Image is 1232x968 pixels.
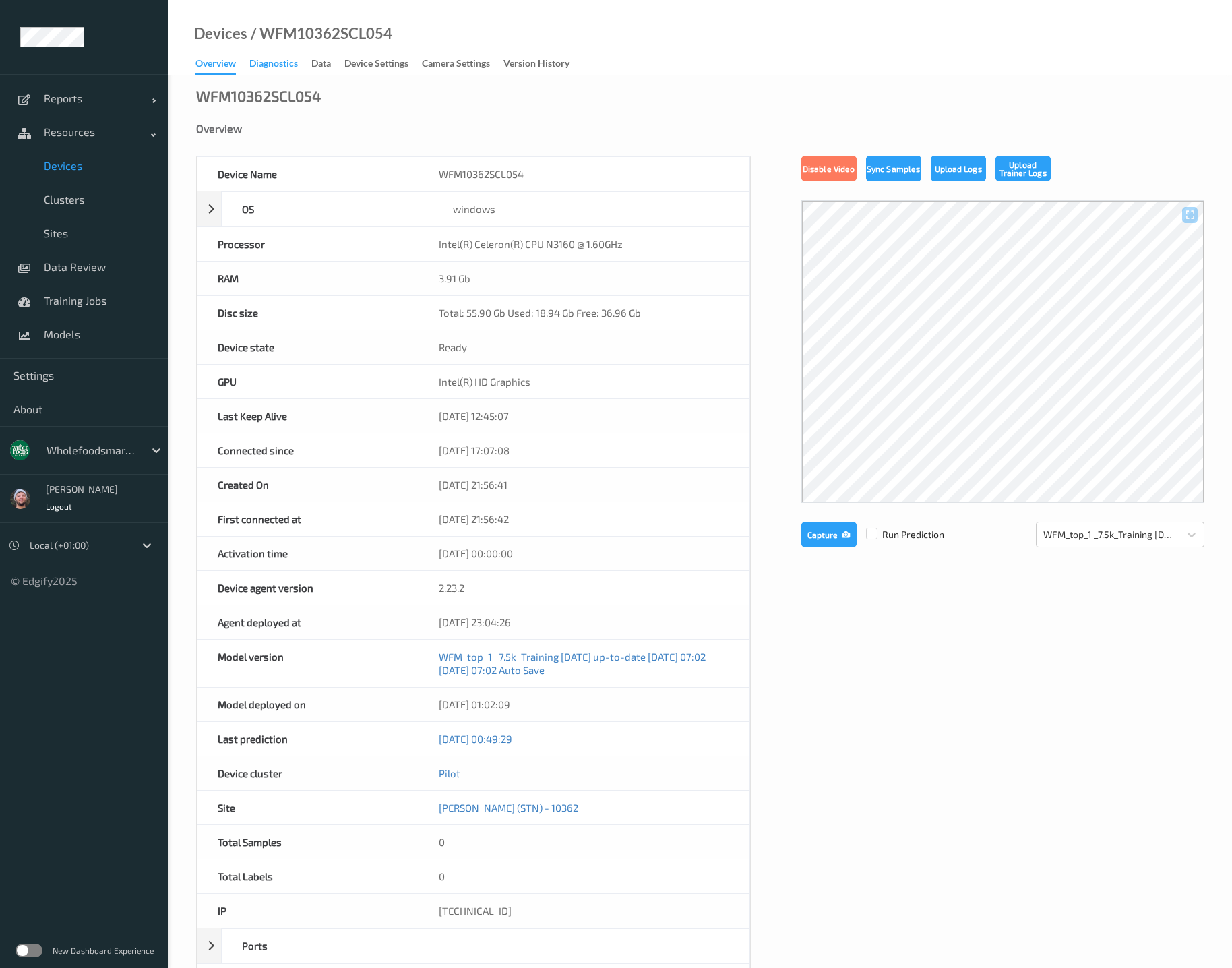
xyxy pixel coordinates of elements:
[249,55,311,73] a: Diagnostics
[197,227,419,261] div: Processor
[197,330,419,364] div: Device state
[197,365,419,398] div: GPU
[419,399,749,433] div: [DATE] 12:45:07
[419,688,749,721] div: [DATE] 01:02:09
[197,537,419,570] div: Activation time
[197,825,419,859] div: Total Samples
[311,57,331,73] div: Data
[419,571,749,605] div: 2.23.2
[197,468,419,502] div: Created On
[419,296,749,330] div: Total: 55.90 Gb Used: 18.94 Gb Free: 36.96 Gb
[311,55,344,73] a: Data
[222,192,433,226] div: OS
[197,688,419,721] div: Model deployed on
[197,756,419,790] div: Device cluster
[197,640,419,687] div: Model version
[503,55,583,73] a: Version History
[419,227,749,261] div: Intel(R) Celeron(R) CPU N3160 @ 1.60GHz
[419,468,749,502] div: [DATE] 21:56:41
[866,156,921,181] button: Sync Samples
[857,528,944,541] span: Run Prediction
[197,859,419,893] div: Total Labels
[194,27,247,40] a: Devices
[433,192,749,226] div: windows
[419,157,749,191] div: WFM10362SCL054
[439,801,578,814] a: [PERSON_NAME] (STN) - 10362
[196,122,1204,135] div: Overview
[197,894,419,928] div: IP
[197,605,419,639] div: Agent deployed at
[419,605,749,639] div: [DATE] 23:04:26
[801,156,857,181] button: Disable Video
[344,55,422,73] a: Device Settings
[931,156,986,181] button: Upload Logs
[197,791,419,824] div: Site
[222,929,433,963] div: Ports
[503,57,569,73] div: Version History
[995,156,1051,181] button: Upload Trainer Logs
[197,502,419,536] div: First connected at
[197,928,750,963] div: Ports
[419,502,749,536] div: [DATE] 21:56:42
[197,191,750,226] div: OSwindows
[419,262,749,295] div: 3.91 Gb
[197,296,419,330] div: Disc size
[419,894,749,928] div: [TECHNICAL_ID]
[196,89,321,102] div: WFM10362SCL054
[344,57,408,73] div: Device Settings
[197,571,419,605] div: Device agent version
[197,433,419,467] div: Connected since
[422,55,503,73] a: Camera Settings
[422,57,490,73] div: Camera Settings
[197,399,419,433] div: Last Keep Alive
[801,522,857,547] button: Capture
[419,859,749,893] div: 0
[419,365,749,398] div: Intel(R) HD Graphics
[419,433,749,467] div: [DATE] 17:07:08
[195,57,236,75] div: Overview
[249,57,298,73] div: Diagnostics
[419,825,749,859] div: 0
[419,330,749,364] div: Ready
[197,722,419,756] div: Last prediction
[439,733,512,745] a: [DATE] 00:49:29
[197,157,419,191] div: Device Name
[197,262,419,295] div: RAM
[419,537,749,570] div: [DATE] 00:00:00
[439,767,460,779] a: Pilot
[195,55,249,75] a: Overview
[439,651,706,676] a: WFM_top_1 _7.5k_Training [DATE] up-to-date [DATE] 07:02 [DATE] 07:02 Auto Save
[247,27,392,40] div: / WFM10362SCL054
